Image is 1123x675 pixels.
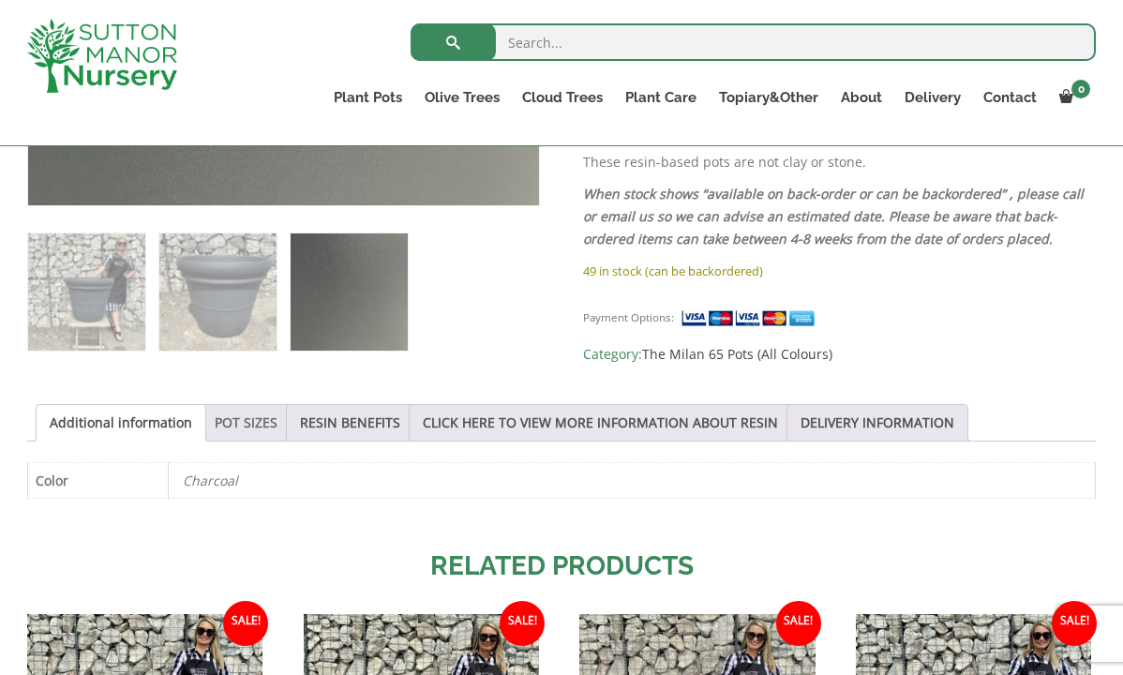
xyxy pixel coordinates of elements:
[291,233,408,351] img: The Milan Pot 65 Colour Charcoal - Image 3
[583,185,1084,247] em: When stock shows “available on back-order or can be backordered” , please call or email us so we ...
[583,260,1096,282] p: 49 in stock (can be backordered)
[681,308,821,328] img: payment supported
[708,84,830,111] a: Topiary&Other
[300,405,400,441] a: RESIN BENEFITS
[893,84,972,111] a: Delivery
[642,345,832,363] a: The Milan 65 Pots (All Colours)
[583,310,674,324] small: Payment Options:
[500,601,545,646] span: Sale!
[183,463,1081,498] p: Charcoal
[1052,601,1097,646] span: Sale!
[614,84,708,111] a: Plant Care
[28,233,145,351] img: The Milan Pot 65 Colour Charcoal
[411,23,1096,61] input: Search...
[776,601,821,646] span: Sale!
[27,547,1096,586] h2: Related products
[50,405,192,441] a: Additional information
[423,405,778,441] a: CLICK HERE TO VIEW MORE INFORMATION ABOUT RESIN
[27,19,177,93] img: logo
[322,84,413,111] a: Plant Pots
[159,233,277,351] img: The Milan Pot 65 Colour Charcoal - Image 2
[1071,80,1090,98] span: 0
[830,84,893,111] a: About
[583,151,1096,173] p: These resin-based pots are not clay or stone.
[215,405,277,441] a: POT SIZES
[583,343,1096,366] span: Category:
[28,463,169,499] th: Color
[801,405,954,441] a: DELIVERY INFORMATION
[972,84,1048,111] a: Contact
[1048,84,1096,111] a: 0
[27,462,1096,499] table: Product Details
[223,601,268,646] span: Sale!
[413,84,511,111] a: Olive Trees
[511,84,614,111] a: Cloud Trees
